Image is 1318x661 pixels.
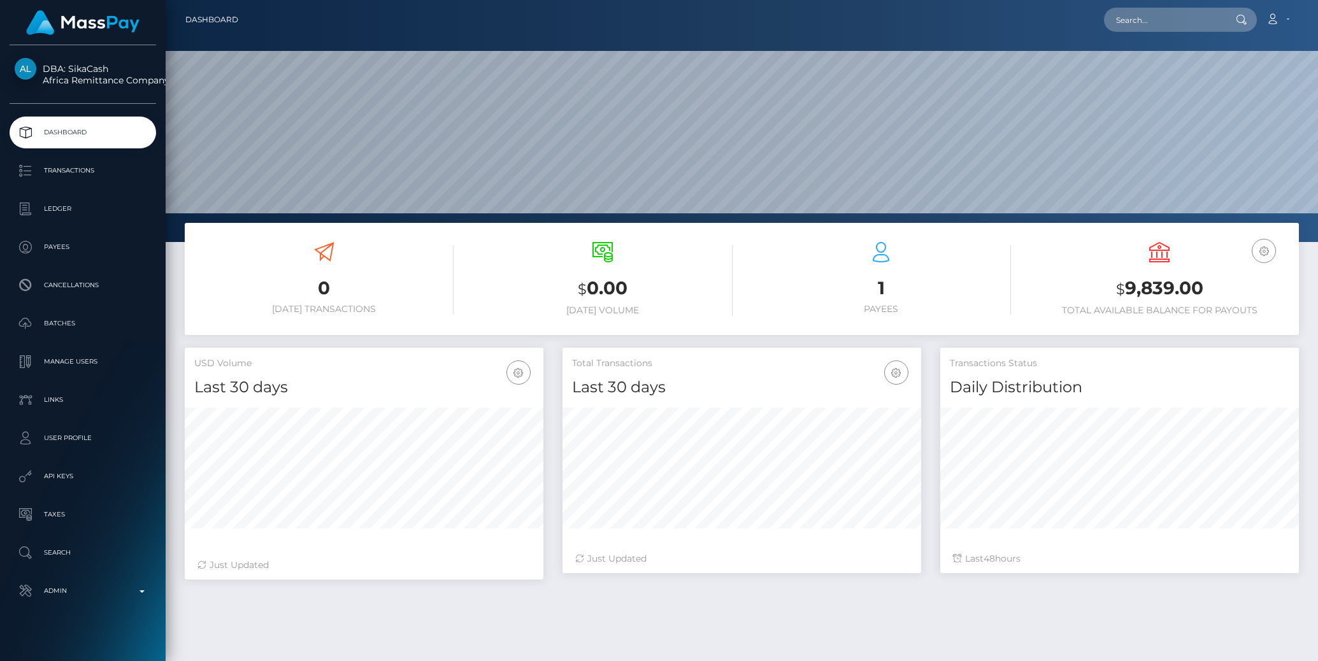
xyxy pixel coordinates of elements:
[572,376,912,399] h4: Last 30 days
[1030,305,1289,316] h6: Total Available Balance for Payouts
[953,552,1286,565] div: Last hours
[15,238,151,257] p: Payees
[15,314,151,333] p: Batches
[194,357,534,370] h5: USD Volume
[15,543,151,562] p: Search
[10,537,156,569] a: Search
[984,553,995,564] span: 48
[575,552,908,565] div: Just Updated
[1104,8,1224,32] input: Search...
[950,357,1289,370] h5: Transactions Status
[10,308,156,339] a: Batches
[10,422,156,454] a: User Profile
[473,276,732,302] h3: 0.00
[1030,276,1289,302] h3: 9,839.00
[10,460,156,492] a: API Keys
[10,155,156,187] a: Transactions
[197,558,531,572] div: Just Updated
[194,276,454,301] h3: 0
[10,499,156,530] a: Taxes
[10,384,156,416] a: Links
[15,581,151,601] p: Admin
[10,117,156,148] a: Dashboard
[10,269,156,301] a: Cancellations
[15,58,36,80] img: Africa Remittance Company LLC
[15,505,151,524] p: Taxes
[26,10,140,35] img: MassPay Logo
[185,6,238,33] a: Dashboard
[15,352,151,371] p: Manage Users
[752,304,1011,315] h6: Payees
[578,280,587,298] small: $
[15,467,151,486] p: API Keys
[10,193,156,225] a: Ledger
[10,575,156,607] a: Admin
[194,376,534,399] h4: Last 30 days
[752,276,1011,301] h3: 1
[10,63,156,86] span: DBA: SikaCash Africa Remittance Company LLC
[194,304,454,315] h6: [DATE] Transactions
[15,199,151,218] p: Ledger
[1116,280,1125,298] small: $
[15,123,151,142] p: Dashboard
[950,376,1289,399] h4: Daily Distribution
[572,357,912,370] h5: Total Transactions
[473,305,732,316] h6: [DATE] Volume
[15,390,151,409] p: Links
[15,429,151,448] p: User Profile
[10,346,156,378] a: Manage Users
[15,276,151,295] p: Cancellations
[10,231,156,263] a: Payees
[15,161,151,180] p: Transactions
